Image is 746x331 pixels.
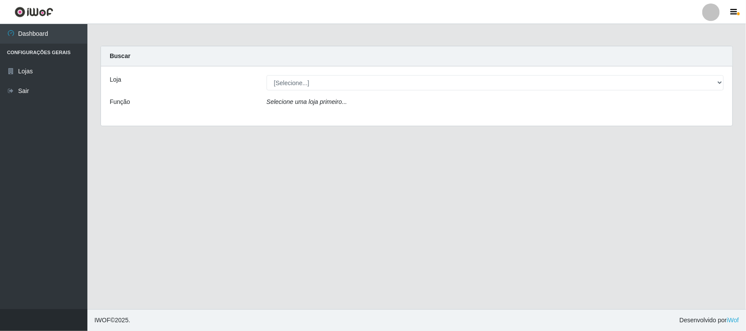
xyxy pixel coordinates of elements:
a: iWof [727,317,739,324]
span: © 2025 . [94,316,130,325]
label: Loja [110,75,121,84]
strong: Buscar [110,52,130,59]
i: Selecione uma loja primeiro... [267,98,347,105]
span: IWOF [94,317,111,324]
span: Desenvolvido por [680,316,739,325]
label: Função [110,97,130,107]
img: CoreUI Logo [14,7,53,17]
